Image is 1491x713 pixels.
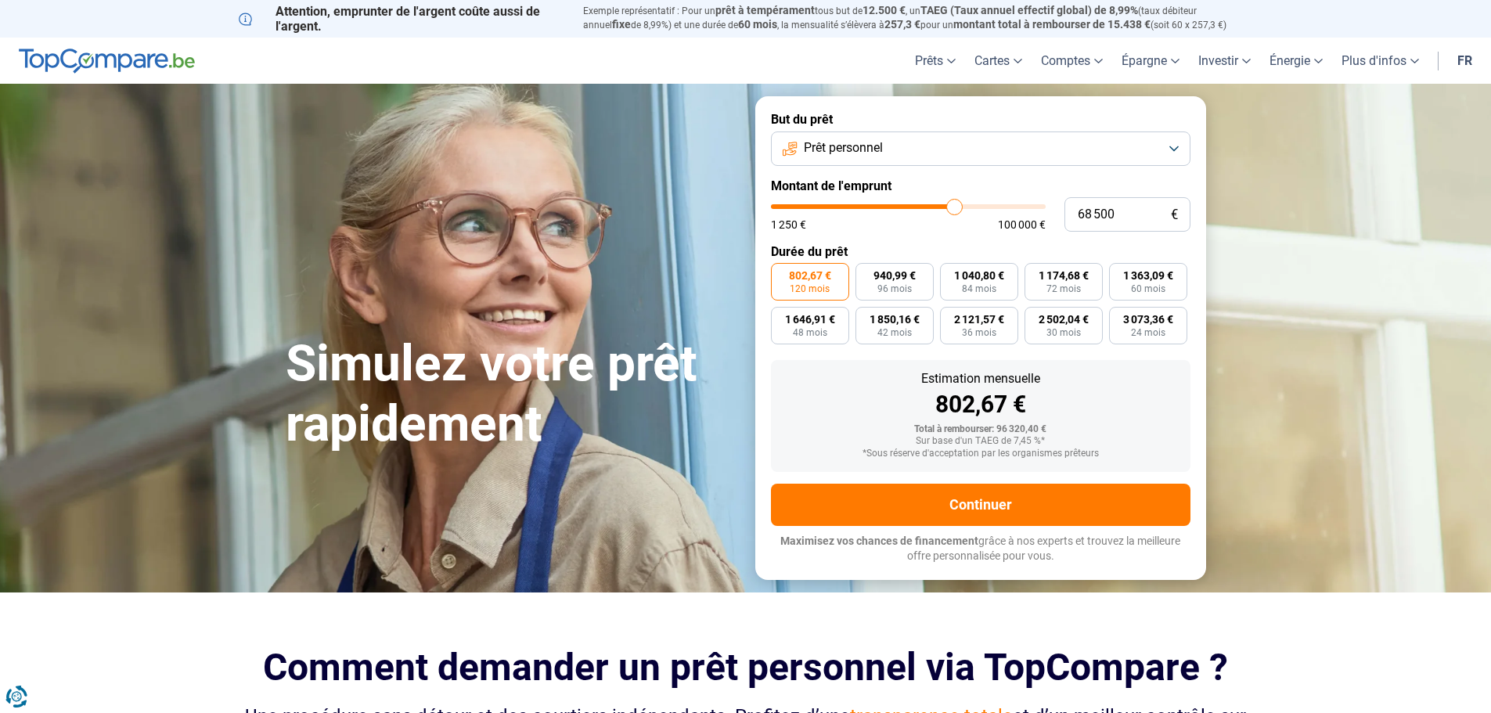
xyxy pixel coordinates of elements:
span: 1 040,80 € [954,270,1004,281]
p: Attention, emprunter de l'argent coûte aussi de l'argent. [239,4,564,34]
span: 24 mois [1131,328,1165,337]
span: 60 mois [1131,284,1165,293]
label: Durée du prêt [771,244,1190,259]
img: TopCompare [19,49,195,74]
h1: Simulez votre prêt rapidement [286,334,736,455]
a: Investir [1189,38,1260,84]
h2: Comment demander un prêt personnel via TopCompare ? [239,646,1253,689]
span: 60 mois [738,18,777,31]
button: Prêt personnel [771,131,1190,166]
div: Sur base d'un TAEG de 7,45 %* [783,436,1178,447]
span: 84 mois [962,284,996,293]
a: fr [1448,38,1482,84]
span: 42 mois [877,328,912,337]
a: Comptes [1032,38,1112,84]
span: 1 850,16 € [870,314,920,325]
span: prêt à tempérament [715,4,815,16]
label: But du prêt [771,112,1190,127]
span: Prêt personnel [804,139,883,157]
span: 120 mois [790,284,830,293]
span: Maximisez vos chances de financement [780,535,978,547]
a: Épargne [1112,38,1189,84]
div: *Sous réserve d'acceptation par les organismes prêteurs [783,448,1178,459]
span: TAEG (Taux annuel effectif global) de 8,99% [920,4,1138,16]
button: Continuer [771,484,1190,526]
span: 1 174,68 € [1039,270,1089,281]
span: 802,67 € [789,270,831,281]
span: € [1171,208,1178,221]
span: 72 mois [1046,284,1081,293]
span: 257,3 € [884,18,920,31]
span: 30 mois [1046,328,1081,337]
a: Cartes [965,38,1032,84]
div: Total à rembourser: 96 320,40 € [783,424,1178,435]
div: 802,67 € [783,393,1178,416]
div: Estimation mensuelle [783,373,1178,385]
span: 2 121,57 € [954,314,1004,325]
span: fixe [612,18,631,31]
a: Prêts [906,38,965,84]
span: montant total à rembourser de 15.438 € [953,18,1151,31]
span: 1 363,09 € [1123,270,1173,281]
span: 940,99 € [873,270,916,281]
span: 12.500 € [863,4,906,16]
span: 1 250 € [771,219,806,230]
span: 96 mois [877,284,912,293]
span: 36 mois [962,328,996,337]
span: 48 mois [793,328,827,337]
span: 3 073,36 € [1123,314,1173,325]
label: Montant de l'emprunt [771,178,1190,193]
span: 2 502,04 € [1039,314,1089,325]
a: Énergie [1260,38,1332,84]
a: Plus d'infos [1332,38,1428,84]
span: 1 646,91 € [785,314,835,325]
p: grâce à nos experts et trouvez la meilleure offre personnalisée pour vous. [771,534,1190,564]
p: Exemple représentatif : Pour un tous but de , un (taux débiteur annuel de 8,99%) et une durée de ... [583,4,1253,32]
span: 100 000 € [998,219,1046,230]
